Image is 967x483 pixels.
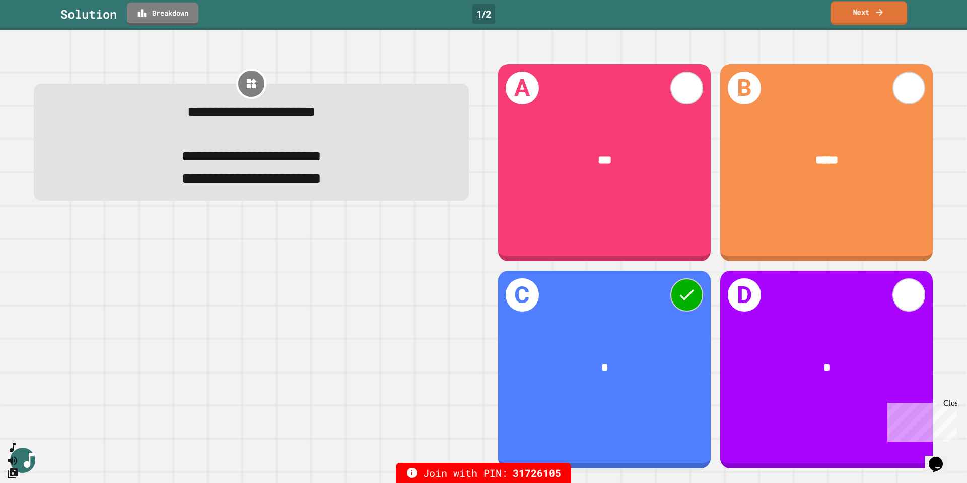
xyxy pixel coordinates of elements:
h1: C [506,278,538,311]
iframe: chat widget [883,399,957,442]
div: Join with PIN: [396,463,571,483]
div: 1 / 2 [472,4,495,24]
h1: A [506,72,538,104]
button: Mute music [7,454,19,467]
div: Chat with us now!Close [4,4,70,64]
a: Breakdown [127,3,198,25]
span: 31726105 [513,465,561,480]
a: Next [831,1,907,25]
h1: B [728,72,761,104]
h1: D [728,278,761,311]
div: Solution [60,5,117,23]
iframe: chat widget [925,443,957,473]
button: SpeedDial basic example [7,442,19,454]
button: Change Music [7,467,19,479]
